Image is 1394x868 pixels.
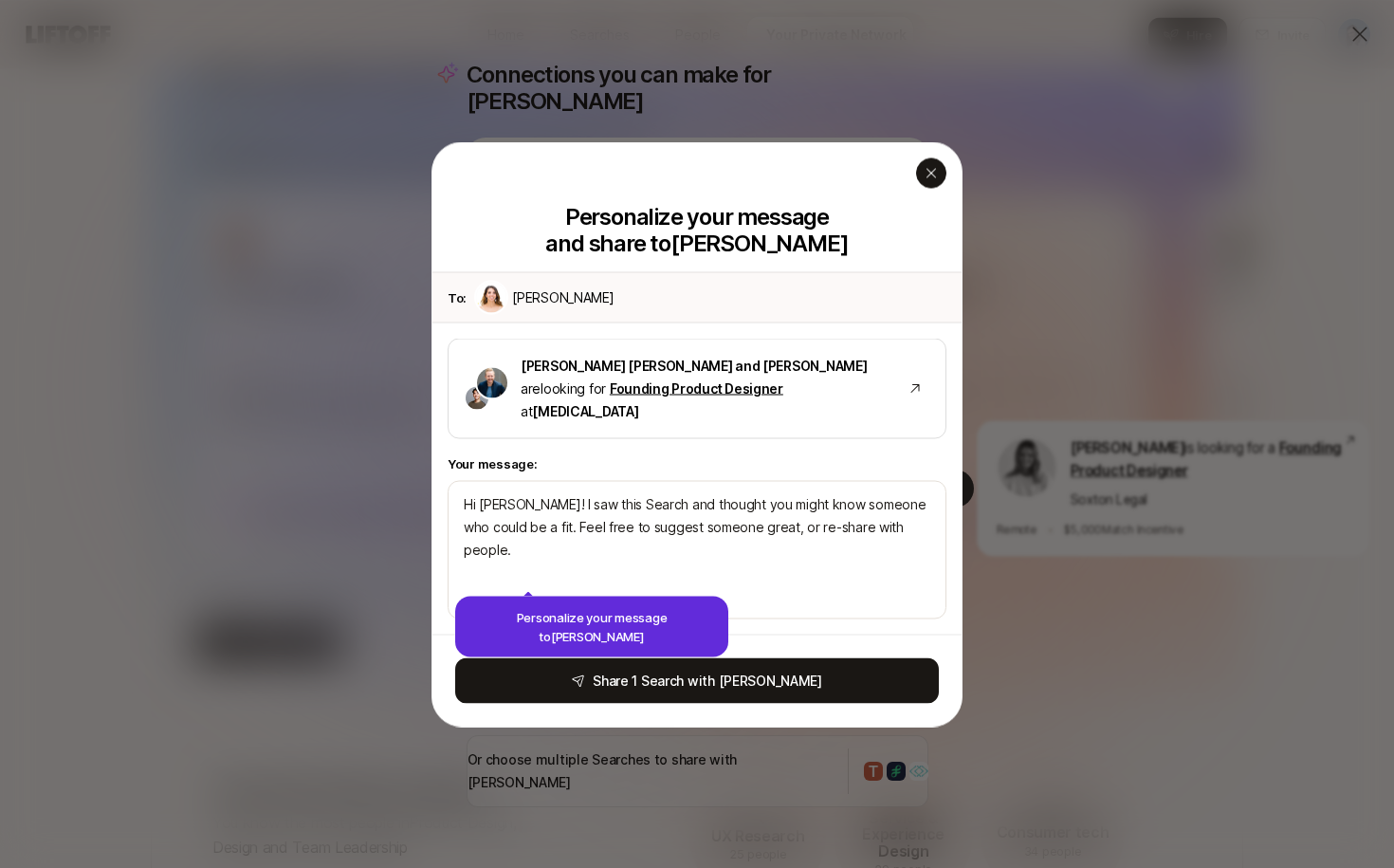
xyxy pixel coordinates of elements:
[512,286,614,308] p: [PERSON_NAME]
[448,287,467,306] p: To:
[532,402,638,418] span: [MEDICAL_DATA]
[521,357,867,373] span: [PERSON_NAME] [PERSON_NAME] and [PERSON_NAME]
[448,453,946,472] p: Your message:
[448,480,946,619] textarea: Hi [PERSON_NAME]! I saw this Search and thought you might know someone who could be a fit. Feel f...
[455,657,939,703] button: Share 1 Search with [PERSON_NAME]
[476,282,506,312] img: 8d0482ca_1812_4c98_b136_83a29d302753.jpg
[466,386,488,409] img: David Deng
[610,379,783,396] a: Founding Product Designer
[477,367,507,397] img: Sagan Schultz
[432,203,962,256] p: Personalize your message and share to [PERSON_NAME]
[467,607,717,645] p: Personalize your message to [PERSON_NAME]
[521,354,889,422] p: are looking for at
